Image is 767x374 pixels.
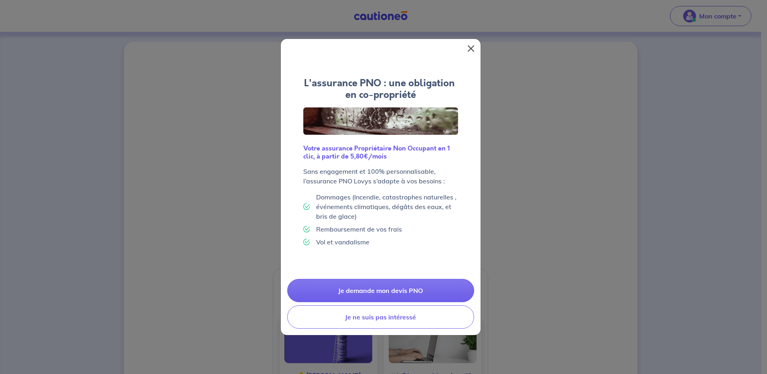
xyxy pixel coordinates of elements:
img: Logo Lovys [303,107,458,135]
h6: Votre assurance Propriétaire Non Occupant en 1 clic, à partir de 5,80€/mois [303,144,458,160]
p: Remboursement de vos frais [316,224,402,234]
p: Vol et vandalisme [316,237,369,247]
h4: L'assurance PNO : une obligation en co-propriété [303,77,458,101]
p: Sans engagement et 100% personnalisable, l’assurance PNO Lovys s’adapte à vos besoins : [303,167,458,186]
a: Je demande mon devis PNO [287,279,474,302]
p: Dommages (Incendie, catastrophes naturelles , événements climatiques, dégâts des eaux, et bris de... [316,192,458,221]
button: Close [465,42,477,55]
button: Je ne suis pas intéressé [287,305,474,329]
